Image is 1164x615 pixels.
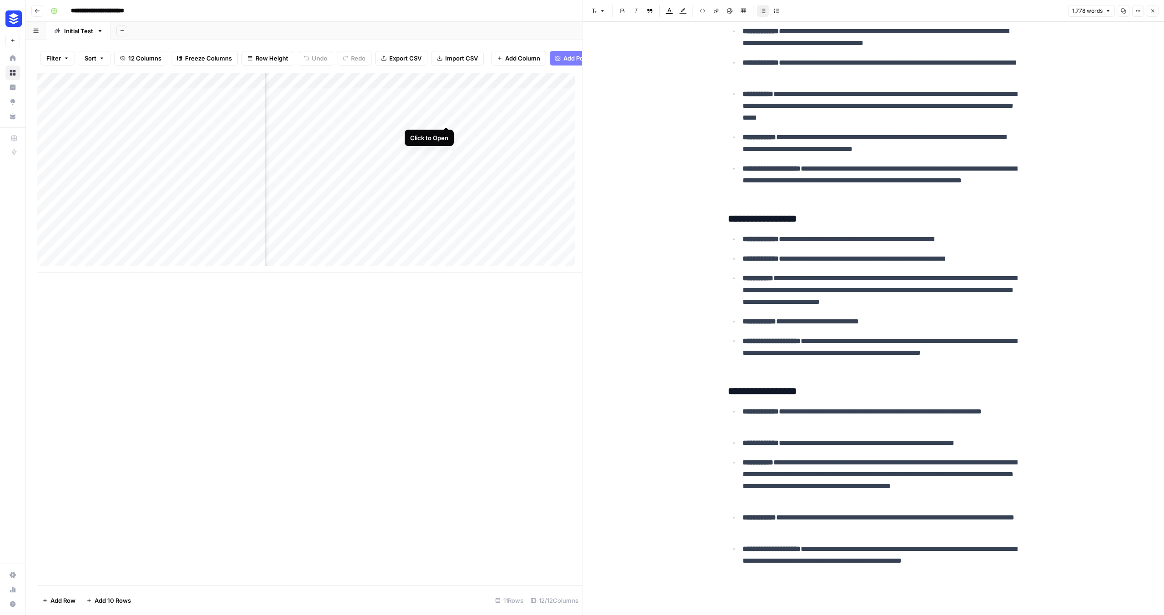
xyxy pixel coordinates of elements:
[550,51,618,66] button: Add Power Agent
[431,51,484,66] button: Import CSV
[46,54,61,63] span: Filter
[128,54,161,63] span: 12 Columns
[114,51,167,66] button: 12 Columns
[256,54,288,63] span: Row Height
[37,593,81,608] button: Add Row
[298,51,333,66] button: Undo
[445,54,478,63] span: Import CSV
[1072,7,1103,15] span: 1,778 words
[527,593,582,608] div: 12/12 Columns
[5,582,20,597] a: Usage
[171,51,238,66] button: Freeze Columns
[64,26,93,35] div: Initial Test
[351,54,366,63] span: Redo
[1068,5,1115,17] button: 1,778 words
[241,51,294,66] button: Row Height
[5,568,20,582] a: Settings
[95,596,131,605] span: Add 10 Rows
[312,54,327,63] span: Undo
[410,133,448,142] div: Click to Open
[375,51,427,66] button: Export CSV
[491,51,546,66] button: Add Column
[337,51,371,66] button: Redo
[5,10,22,27] img: Buffer Logo
[492,593,527,608] div: 11 Rows
[5,51,20,66] a: Home
[5,95,20,109] a: Opportunities
[5,597,20,611] button: Help + Support
[5,7,20,30] button: Workspace: Buffer
[79,51,110,66] button: Sort
[185,54,232,63] span: Freeze Columns
[40,51,75,66] button: Filter
[505,54,540,63] span: Add Column
[5,66,20,80] a: Browse
[85,54,96,63] span: Sort
[5,109,20,124] a: Your Data
[563,54,613,63] span: Add Power Agent
[50,596,75,605] span: Add Row
[46,22,111,40] a: Initial Test
[81,593,136,608] button: Add 10 Rows
[5,80,20,95] a: Insights
[389,54,421,63] span: Export CSV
